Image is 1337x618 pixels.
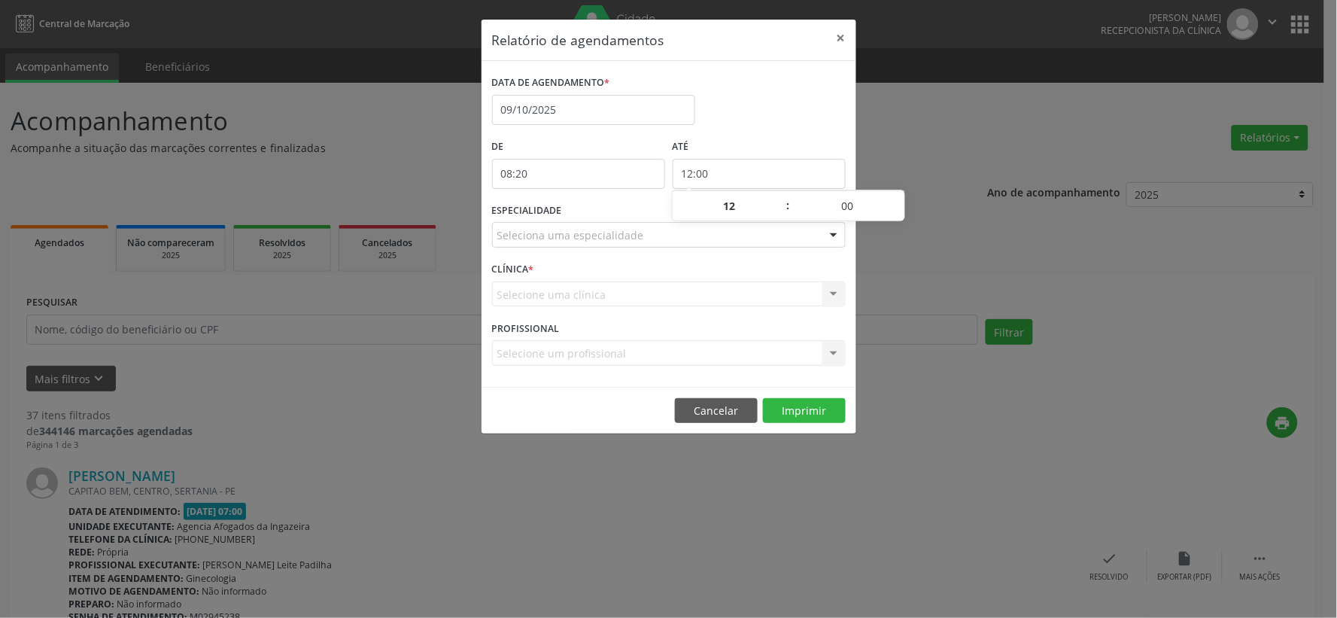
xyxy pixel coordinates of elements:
[492,199,562,223] label: ESPECIALIDADE
[791,191,904,221] input: Minute
[673,135,846,159] label: ATÉ
[492,317,560,340] label: PROFISSIONAL
[492,159,665,189] input: Selecione o horário inicial
[492,135,665,159] label: De
[492,258,534,282] label: CLÍNICA
[673,159,846,189] input: Selecione o horário final
[786,190,791,221] span: :
[492,30,664,50] h5: Relatório de agendamentos
[763,398,846,424] button: Imprimir
[492,95,695,125] input: Selecione uma data ou intervalo
[675,398,758,424] button: Cancelar
[673,191,786,221] input: Hour
[492,72,610,95] label: DATA DE AGENDAMENTO
[497,227,644,243] span: Seleciona uma especialidade
[826,20,856,56] button: Close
